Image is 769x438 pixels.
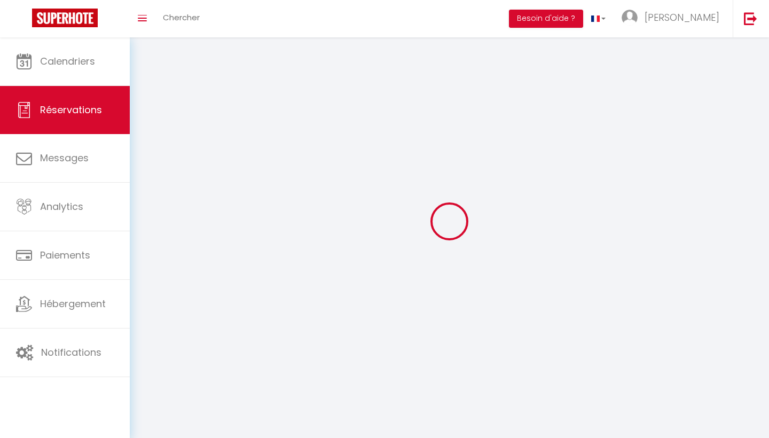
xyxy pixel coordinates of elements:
img: ... [622,10,638,26]
span: Réservations [40,103,102,116]
span: [PERSON_NAME] [645,11,719,24]
img: Super Booking [32,9,98,27]
span: Paiements [40,248,90,262]
span: Notifications [41,346,101,359]
span: Calendriers [40,54,95,68]
img: logout [744,12,757,25]
span: Analytics [40,200,83,213]
span: Chercher [163,12,200,23]
button: Besoin d'aide ? [509,10,583,28]
span: Messages [40,151,89,165]
span: Hébergement [40,297,106,310]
